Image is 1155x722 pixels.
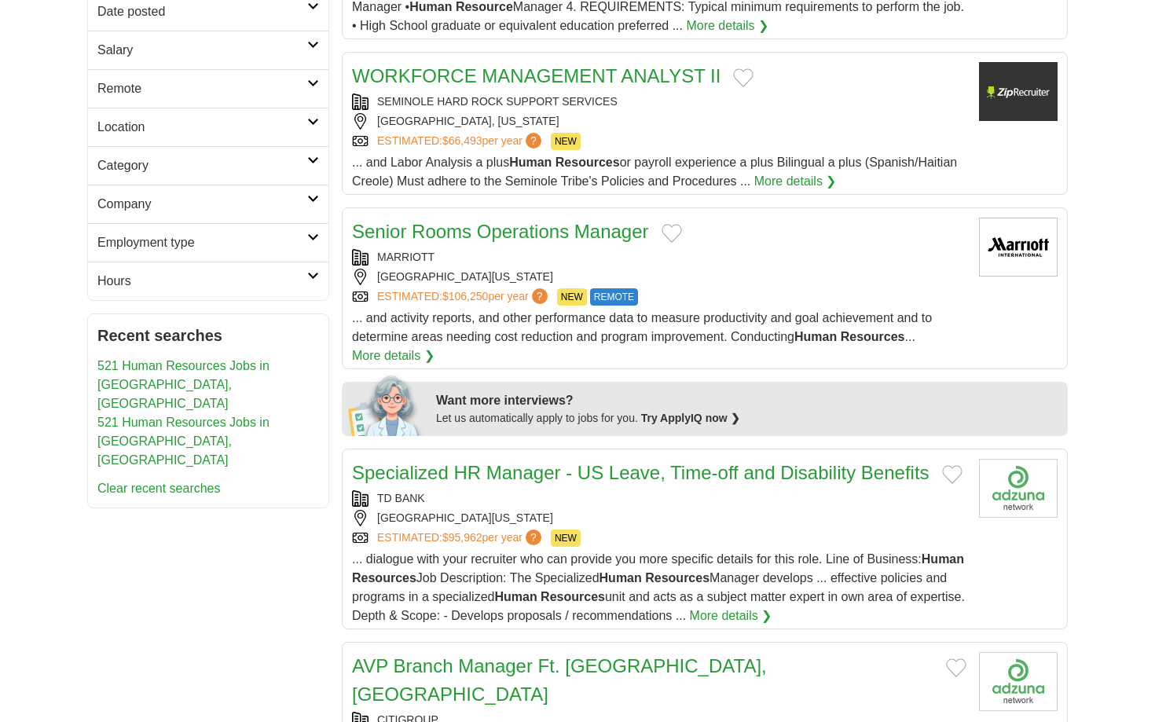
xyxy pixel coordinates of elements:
a: Clear recent searches [97,482,221,495]
button: Add to favorite jobs [942,465,962,484]
a: Try ApplyIQ now ❯ [641,412,740,424]
h2: Category [97,156,307,175]
span: NEW [551,133,581,150]
a: Remote [88,69,328,108]
img: Company logo [979,652,1058,711]
span: ? [526,133,541,148]
div: [GEOGRAPHIC_DATA][US_STATE] [352,269,966,285]
a: Senior Rooms Operations Manager [352,221,649,242]
strong: Resources [645,571,709,585]
button: Add to favorite jobs [946,658,966,677]
div: [GEOGRAPHIC_DATA], [US_STATE] [352,113,966,130]
h2: Company [97,195,307,214]
strong: Human [494,590,537,603]
a: WORKFORCE MANAGEMENT ANALYST II [352,65,720,86]
img: Company logo [979,459,1058,518]
h2: Remote [97,79,307,98]
h2: Date posted [97,2,307,21]
a: ESTIMATED:$66,493per year? [377,133,544,150]
h2: Employment type [97,233,307,252]
h2: Salary [97,41,307,60]
a: 521 Human Resources Jobs in [GEOGRAPHIC_DATA], [GEOGRAPHIC_DATA] [97,359,269,410]
img: Marriott International logo [979,218,1058,277]
a: Salary [88,31,328,69]
button: Add to favorite jobs [733,68,753,87]
a: 521 Human Resources Jobs in [GEOGRAPHIC_DATA], [GEOGRAPHIC_DATA] [97,416,269,467]
a: AVP Branch Manager Ft. [GEOGRAPHIC_DATA], [GEOGRAPHIC_DATA] [352,655,767,705]
a: MARRIOTT [377,251,434,263]
span: NEW [557,288,587,306]
span: NEW [551,530,581,547]
strong: Human [599,571,642,585]
span: ... and Labor Analysis a plus or payroll experience a plus Bilingual a plus (Spanish/Haitian Creo... [352,156,957,188]
img: Company logo [979,62,1058,121]
span: ... and activity reports, and other performance data to measure productivity and goal achievement... [352,311,932,343]
span: $106,250 [442,290,488,302]
span: ... dialogue with your recruiter who can provide you more specific details for this role. Line of... [352,552,965,622]
span: ? [526,530,541,545]
strong: Resources [541,590,605,603]
a: Company [88,185,328,223]
strong: Resources [841,330,905,343]
div: [GEOGRAPHIC_DATA][US_STATE] [352,510,966,526]
a: More details ❯ [754,172,837,191]
div: Let us automatically apply to jobs for you. [436,410,1058,427]
h2: Recent searches [97,324,319,347]
strong: Resources [352,571,416,585]
a: Specialized HR Manager - US Leave, Time-off and Disability Benefits [352,462,929,483]
img: apply-iq-scientist.png [348,373,424,436]
h2: Location [97,118,307,137]
strong: Human [509,156,552,169]
a: More details ❯ [690,607,772,625]
strong: Human [794,330,837,343]
a: More details ❯ [686,16,768,35]
div: Want more interviews? [436,391,1058,410]
a: Hours [88,262,328,300]
a: Location [88,108,328,146]
strong: Resources [555,156,620,169]
a: Employment type [88,223,328,262]
div: TD BANK [352,490,966,507]
span: $66,493 [442,134,482,147]
a: More details ❯ [352,346,434,365]
span: REMOTE [590,288,638,306]
a: Category [88,146,328,185]
div: SEMINOLE HARD ROCK SUPPORT SERVICES [352,93,966,110]
span: $95,962 [442,531,482,544]
strong: Human [922,552,964,566]
span: ? [532,288,548,304]
a: ESTIMATED:$95,962per year? [377,530,544,547]
button: Add to favorite jobs [662,224,682,243]
a: ESTIMATED:$106,250per year? [377,288,551,306]
h2: Hours [97,272,307,291]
